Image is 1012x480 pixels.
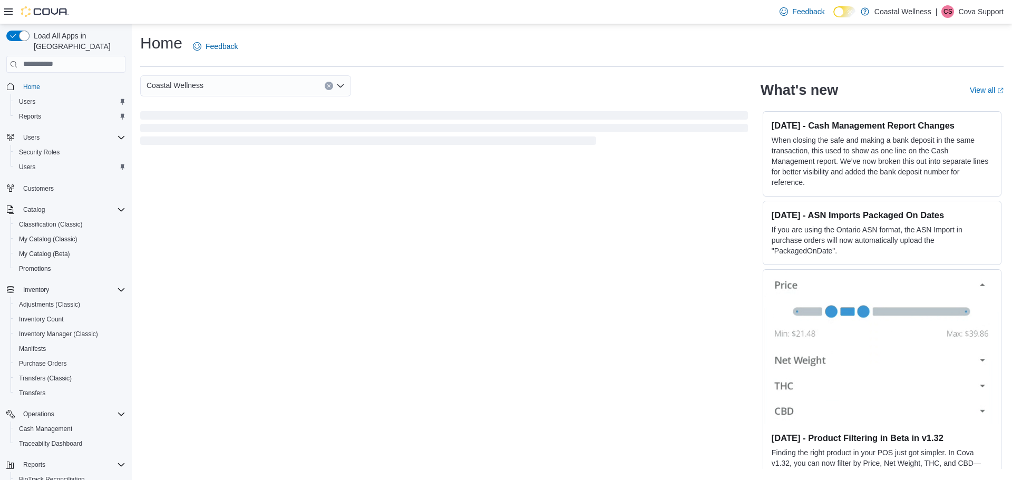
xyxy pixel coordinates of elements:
a: Inventory Manager (Classic) [15,328,102,340]
span: Transfers [19,389,45,397]
button: Catalog [19,203,49,216]
a: Feedback [189,36,242,57]
a: My Catalog (Classic) [15,233,82,246]
span: Transfers (Classic) [19,374,72,383]
svg: External link [997,87,1004,94]
h3: [DATE] - Cash Management Report Changes [772,120,992,131]
a: Purchase Orders [15,357,71,370]
span: Coastal Wellness [147,79,203,92]
button: Security Roles [11,145,130,160]
a: Reports [15,110,45,123]
span: Traceabilty Dashboard [15,437,125,450]
a: Traceabilty Dashboard [15,437,86,450]
span: Inventory Manager (Classic) [15,328,125,340]
button: My Catalog (Beta) [11,247,130,261]
div: Cova Support [941,5,954,18]
span: CS [943,5,952,18]
button: Cash Management [11,422,130,436]
span: My Catalog (Classic) [19,235,77,243]
span: Classification (Classic) [19,220,83,229]
a: Manifests [15,342,50,355]
span: Feedback [206,41,238,52]
span: Reports [15,110,125,123]
a: Promotions [15,262,55,275]
span: My Catalog (Beta) [15,248,125,260]
span: Manifests [19,345,46,353]
button: Reports [19,458,50,471]
span: Security Roles [19,148,60,156]
button: Reports [2,457,130,472]
a: Users [15,95,40,108]
button: Users [19,131,44,144]
button: Clear input [325,82,333,90]
span: Cash Management [15,423,125,435]
h2: What's new [761,82,838,99]
span: Inventory Count [15,313,125,326]
button: Operations [19,408,59,420]
button: Inventory Count [11,312,130,327]
span: Cash Management [19,425,72,433]
span: Purchase Orders [15,357,125,370]
span: Reports [23,461,45,469]
button: Adjustments (Classic) [11,297,130,312]
a: Customers [19,182,58,195]
span: Manifests [15,342,125,355]
button: Operations [2,407,130,422]
button: Classification (Classic) [11,217,130,232]
span: Home [19,80,125,93]
button: Catalog [2,202,130,217]
span: Security Roles [15,146,125,159]
button: Open list of options [336,82,345,90]
button: Users [11,160,130,174]
a: Cash Management [15,423,76,435]
a: Home [19,81,44,93]
span: Catalog [19,203,125,216]
span: Users [19,163,35,171]
span: Adjustments (Classic) [15,298,125,311]
button: Transfers [11,386,130,400]
a: Adjustments (Classic) [15,298,84,311]
span: Operations [19,408,125,420]
span: Reports [19,112,41,121]
button: My Catalog (Classic) [11,232,130,247]
p: If you are using the Ontario ASN format, the ASN Import in purchase orders will now automatically... [772,224,992,256]
span: Inventory Count [19,315,64,324]
span: Classification (Classic) [15,218,125,231]
span: Purchase Orders [19,359,67,368]
span: Promotions [19,265,51,273]
span: Transfers [15,387,125,399]
button: Inventory [2,282,130,297]
button: Home [2,79,130,94]
a: Classification (Classic) [15,218,87,231]
span: Promotions [15,262,125,275]
span: Traceabilty Dashboard [19,439,82,448]
span: My Catalog (Classic) [15,233,125,246]
span: Users [19,97,35,106]
span: Loading [140,113,748,147]
span: Reports [19,458,125,471]
span: Load All Apps in [GEOGRAPHIC_DATA] [30,31,125,52]
button: Promotions [11,261,130,276]
h3: [DATE] - Product Filtering in Beta in v1.32 [772,433,992,443]
span: Inventory Manager (Classic) [19,330,98,338]
button: Customers [2,181,130,196]
span: Users [15,161,125,173]
span: Users [23,133,40,142]
a: Security Roles [15,146,64,159]
p: Coastal Wellness [874,5,931,18]
button: Traceabilty Dashboard [11,436,130,451]
span: Customers [19,182,125,195]
h3: [DATE] - ASN Imports Packaged On Dates [772,210,992,220]
button: Users [11,94,130,109]
span: Catalog [23,205,45,214]
p: Cova Support [958,5,1004,18]
a: My Catalog (Beta) [15,248,74,260]
button: Manifests [11,341,130,356]
button: Users [2,130,130,145]
span: Adjustments (Classic) [19,300,80,309]
span: Users [19,131,125,144]
button: Transfers (Classic) [11,371,130,386]
button: Purchase Orders [11,356,130,371]
span: Home [23,83,40,91]
span: Dark Mode [833,17,834,18]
